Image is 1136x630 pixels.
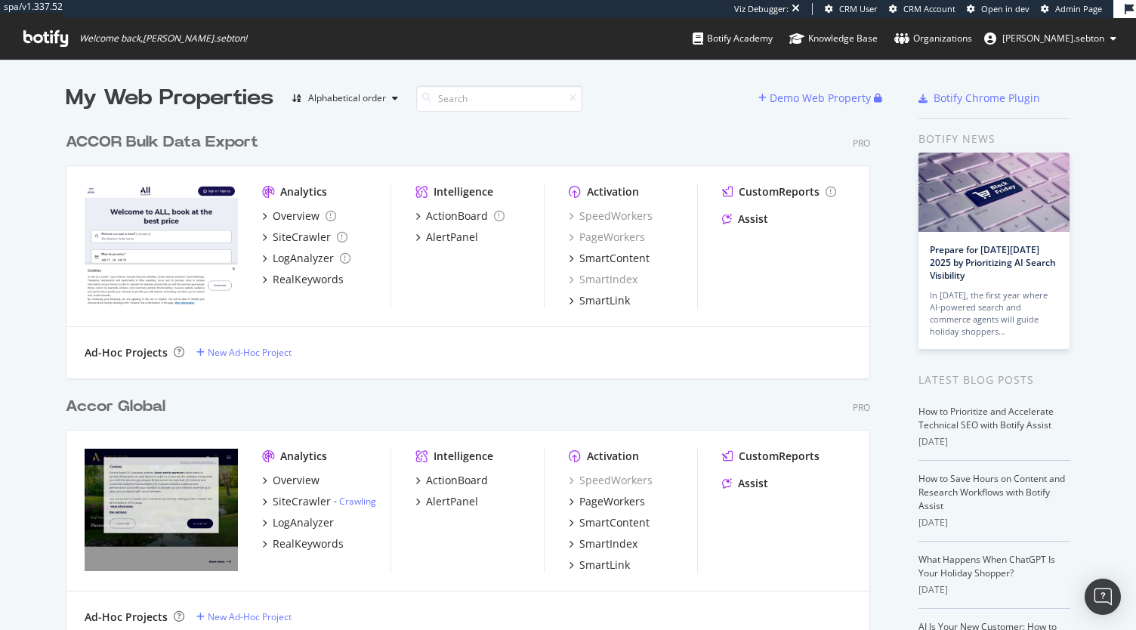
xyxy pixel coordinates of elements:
[85,184,238,307] img: bulk.accor.com
[967,3,1029,15] a: Open in dev
[273,473,319,488] div: Overview
[569,208,653,224] a: SpeedWorkers
[918,405,1054,431] a: How to Prioritize and Accelerate Technical SEO with Botify Assist
[434,184,493,199] div: Intelligence
[930,289,1058,338] div: In [DATE], the first year where AI-powered search and commerce agents will guide holiday shoppers…
[426,208,488,224] div: ActionBoard
[334,495,376,508] div: -
[273,251,334,266] div: LogAnalyzer
[1055,3,1102,14] span: Admin Page
[85,610,168,625] div: Ad-Hoc Projects
[66,83,273,113] div: My Web Properties
[903,3,955,14] span: CRM Account
[415,230,478,245] a: AlertPanel
[1041,3,1102,15] a: Admin Page
[579,494,645,509] div: PageWorkers
[739,449,820,464] div: CustomReports
[434,449,493,464] div: Intelligence
[789,31,878,46] div: Knowledge Base
[66,131,258,153] div: ACCOR Bulk Data Export
[196,610,292,623] a: New Ad-Hoc Project
[85,345,168,360] div: Ad-Hoc Projects
[981,3,1029,14] span: Open in dev
[262,251,350,266] a: LogAnalyzer
[722,184,836,199] a: CustomReports
[416,85,582,112] input: Search
[415,208,505,224] a: ActionBoard
[569,293,630,308] a: SmartLink
[273,230,331,245] div: SiteCrawler
[739,184,820,199] div: CustomReports
[1002,32,1104,45] span: anne.sebton
[569,536,637,551] a: SmartIndex
[79,32,247,45] span: Welcome back, [PERSON_NAME].sebton !
[918,91,1040,106] a: Botify Chrome Plugin
[273,515,334,530] div: LogAnalyzer
[569,515,650,530] a: SmartContent
[273,536,344,551] div: RealKeywords
[918,153,1070,232] img: Prepare for Black Friday 2025 by Prioritizing AI Search Visibility
[569,272,637,287] a: SmartIndex
[262,494,376,509] a: SiteCrawler- Crawling
[918,372,1070,388] div: Latest Blog Posts
[339,495,376,508] a: Crawling
[415,494,478,509] a: AlertPanel
[972,26,1128,51] button: [PERSON_NAME].sebton
[894,31,972,46] div: Organizations
[770,91,871,106] div: Demo Web Property
[579,251,650,266] div: SmartContent
[66,396,165,418] div: Accor Global
[758,86,874,110] button: Demo Web Property
[196,346,292,359] a: New Ad-Hoc Project
[789,18,878,59] a: Knowledge Base
[262,208,336,224] a: Overview
[569,251,650,266] a: SmartContent
[930,243,1056,282] a: Prepare for [DATE][DATE] 2025 by Prioritizing AI Search Visibility
[934,91,1040,106] div: Botify Chrome Plugin
[693,18,773,59] a: Botify Academy
[587,184,639,199] div: Activation
[426,230,478,245] div: AlertPanel
[738,476,768,491] div: Assist
[262,473,319,488] a: Overview
[918,435,1070,449] div: [DATE]
[262,536,344,551] a: RealKeywords
[587,449,639,464] div: Activation
[569,473,653,488] a: SpeedWorkers
[853,137,870,150] div: Pro
[722,449,820,464] a: CustomReports
[918,472,1065,512] a: How to Save Hours on Content and Research Workflows with Botify Assist
[758,91,874,104] a: Demo Web Property
[273,272,344,287] div: RealKeywords
[722,476,768,491] a: Assist
[825,3,878,15] a: CRM User
[918,553,1055,579] a: What Happens When ChatGPT Is Your Holiday Shopper?
[918,516,1070,530] div: [DATE]
[262,230,347,245] a: SiteCrawler
[273,494,331,509] div: SiteCrawler
[66,131,264,153] a: ACCOR Bulk Data Export
[426,473,488,488] div: ActionBoard
[579,557,630,573] div: SmartLink
[273,208,319,224] div: Overview
[426,494,478,509] div: AlertPanel
[722,212,768,227] a: Assist
[693,31,773,46] div: Botify Academy
[415,473,488,488] a: ActionBoard
[734,3,789,15] div: Viz Debugger:
[853,401,870,414] div: Pro
[889,3,955,15] a: CRM Account
[918,131,1070,147] div: Botify news
[579,515,650,530] div: SmartContent
[839,3,878,14] span: CRM User
[280,449,327,464] div: Analytics
[308,94,386,103] div: Alphabetical order
[918,583,1070,597] div: [DATE]
[738,212,768,227] div: Assist
[569,230,645,245] a: PageWorkers
[85,449,238,571] img: all.accor.com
